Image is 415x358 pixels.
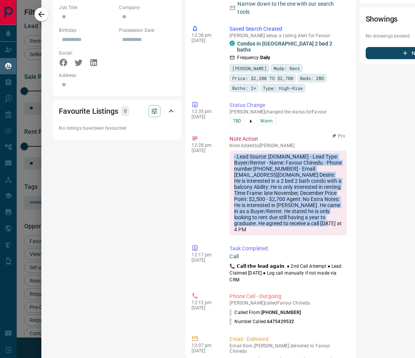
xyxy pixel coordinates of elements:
[59,4,115,11] p: Job Title:
[230,300,346,306] p: [PERSON_NAME] called Favour Chinedu
[192,343,218,348] p: 12:07 pm
[230,109,346,115] p: [PERSON_NAME] changed the status for Favour
[328,133,350,140] button: Pin
[123,107,127,115] p: 0
[192,109,218,114] p: 12:35 pm
[230,318,294,325] p: Number Called:
[230,292,346,300] p: Phone Call - Outgoing
[192,148,218,153] p: [DATE]
[267,319,294,324] span: 6475429532
[59,102,176,120] div: Favourite Listings0
[192,252,218,258] p: 12:17 pm
[230,143,346,148] p: Note Added by [PERSON_NAME]
[59,105,118,117] h2: Favourite Listings
[192,143,218,148] p: 12:28 pm
[230,151,346,236] div: - Lead Source: [DOMAIN_NAME] - Lead Type: Buyer/Renter - Name: Favour Chinedu - Phone number:[PHO...
[230,263,346,283] p: 📞 𝗖𝗮𝗹𝗹 𝘁𝗵𝗲 𝗹𝗲𝗮𝗱 𝗮𝗴𝗮𝗶𝗻. ● 2nd Call Attempt ● Lead Claimed [DATE] ‎● Log call manually if not made ...
[192,114,218,119] p: [DATE]
[230,41,235,46] div: condos.ca
[260,117,273,125] span: Warm
[192,348,218,353] p: [DATE]
[232,64,267,72] span: [PERSON_NAME]
[230,245,346,253] p: Task Completed
[230,335,346,343] p: Email - Delivered
[230,101,346,109] p: Status Change
[230,33,346,38] p: [PERSON_NAME] setup a Listing Alert for Favour
[192,305,218,311] p: [DATE]
[300,74,324,82] span: Beds: 2BD
[274,64,300,72] span: Mode: Rent
[59,72,176,79] p: Address:
[366,13,398,25] h2: Showings
[192,258,218,263] p: [DATE]
[261,310,301,315] span: [PHONE_NUMBER]
[232,74,293,82] span: Price: $2,200 TO $2,700
[230,253,346,261] p: Call
[232,84,256,92] span: Baths: 2+
[237,41,346,53] a: Condos in [GEOGRAPHIC_DATA] 2 bed 2 baths
[59,27,115,34] p: Birthday:
[192,33,218,38] p: 12:38 pm
[260,55,270,60] strong: Daily
[59,50,115,57] p: Social:
[233,117,241,125] span: TBD
[230,309,301,316] p: Called From:
[230,343,346,354] p: Email from [PERSON_NAME] delivered to Favour Chinedu
[119,4,176,11] p: Company:
[192,38,218,43] p: [DATE]
[263,84,303,92] span: Type: High-Rise
[192,300,218,305] p: 12:12 pm
[119,27,176,34] p: Possession Date:
[59,125,176,132] p: No listings have been favourited
[230,25,346,33] p: Saved Search Created
[237,54,270,61] p: Frequency:
[230,135,346,143] p: Note Action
